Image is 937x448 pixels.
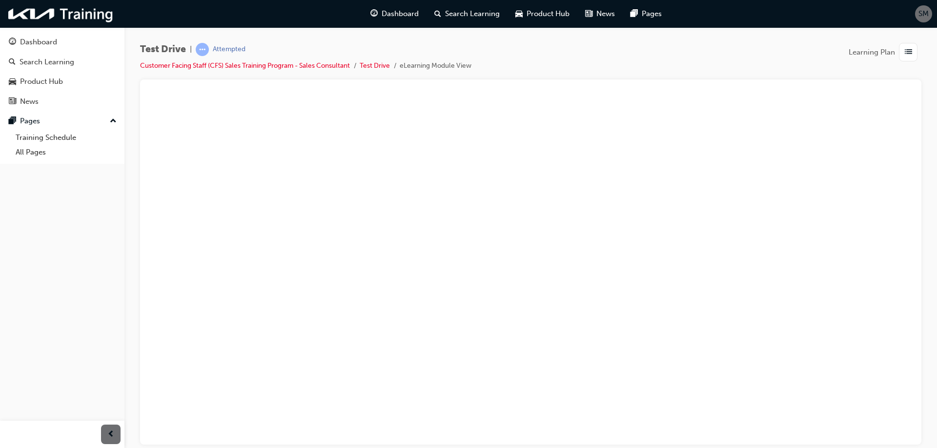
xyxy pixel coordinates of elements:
[577,4,623,24] a: news-iconNews
[623,4,670,24] a: pages-iconPages
[915,5,932,22] button: SM
[12,130,121,145] a: Training Schedule
[9,97,16,106] span: news-icon
[4,73,121,91] a: Product Hub
[370,8,378,20] span: guage-icon
[9,117,16,126] span: pages-icon
[107,429,115,441] span: prev-icon
[585,8,592,20] span: news-icon
[140,61,350,70] a: Customer Facing Staff (CFS) Sales Training Program - Sales Consultant
[4,112,121,130] button: Pages
[849,47,895,58] span: Learning Plan
[9,78,16,86] span: car-icon
[110,115,117,128] span: up-icon
[4,33,121,51] a: Dashboard
[9,38,16,47] span: guage-icon
[360,61,390,70] a: Test Drive
[20,57,74,68] div: Search Learning
[849,43,921,61] button: Learning Plan
[4,31,121,112] button: DashboardSearch LearningProduct HubNews
[642,8,662,19] span: Pages
[190,44,192,55] span: |
[427,4,508,24] a: search-iconSearch Learning
[445,8,500,19] span: Search Learning
[12,145,121,160] a: All Pages
[9,58,16,67] span: search-icon
[527,8,570,19] span: Product Hub
[515,8,523,20] span: car-icon
[434,8,441,20] span: search-icon
[20,37,57,48] div: Dashboard
[20,76,63,87] div: Product Hub
[905,46,912,58] span: list-icon
[400,60,471,72] li: eLearning Module View
[508,4,577,24] a: car-iconProduct Hub
[382,8,419,19] span: Dashboard
[20,116,40,127] div: Pages
[596,8,615,19] span: News
[213,45,245,54] div: Attempted
[363,4,427,24] a: guage-iconDashboard
[631,8,638,20] span: pages-icon
[918,8,929,19] span: SM
[20,96,39,107] div: News
[140,44,186,55] span: Test Drive
[196,43,209,56] span: learningRecordVerb_ATTEMPT-icon
[4,93,121,111] a: News
[4,53,121,71] a: Search Learning
[5,4,117,24] img: kia-training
